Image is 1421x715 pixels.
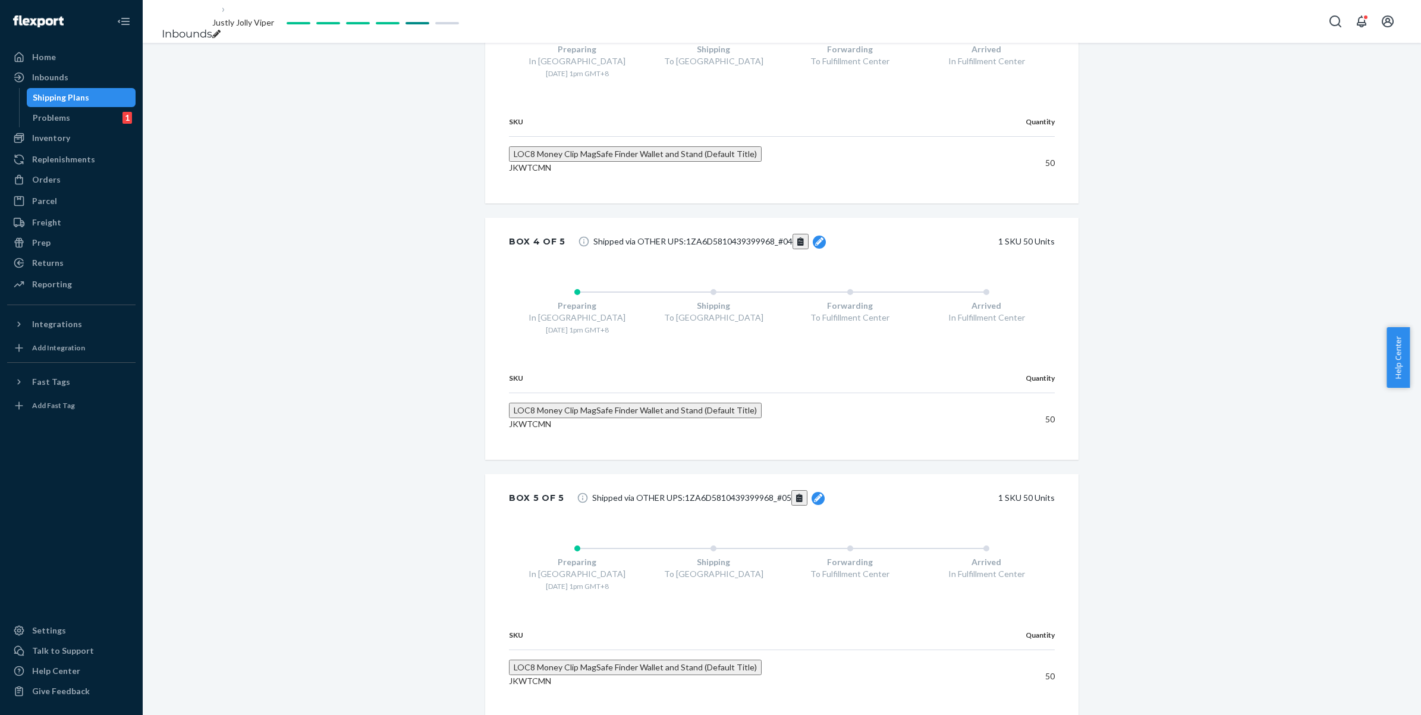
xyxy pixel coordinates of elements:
[7,253,136,272] a: Returns
[646,43,782,55] div: Shipping
[7,315,136,334] button: Integrations
[32,278,72,290] div: Reporting
[7,641,136,660] a: Talk to Support
[646,312,782,324] div: To [GEOGRAPHIC_DATA]
[32,71,68,83] div: Inbounds
[919,300,1055,312] div: Arrived
[509,43,646,55] div: Preparing
[919,43,1055,55] div: Arrived
[7,150,136,169] a: Replenishments
[32,257,64,269] div: Returns
[782,568,919,580] div: To Fulfillment Center
[1323,10,1347,33] button: Open Search Box
[592,490,825,506] span: Shipped via OTHER
[509,620,985,650] th: SKU
[7,170,136,189] a: Orders
[212,17,274,27] span: Justly Jolly Viper
[32,153,95,165] div: Replenishments
[514,662,757,672] span: LOC8 Money Clip MagSafe Finder Wallet and Stand (Default Title)
[509,676,551,686] span: JKWTCMN
[509,68,646,79] div: [DATE] 1pm GMT+8
[32,51,56,63] div: Home
[32,195,57,207] div: Parcel
[13,15,64,27] img: Flexport logo
[646,556,782,568] div: Shipping
[509,492,564,504] div: Box 5 of 5
[782,55,919,67] div: To Fulfillment Center
[985,650,1055,703] td: 50
[509,363,985,393] th: SKU
[27,108,136,127] a: Problems1
[667,493,791,503] span: UPS:1ZA6D5810439399968_#05
[509,556,646,568] div: Preparing
[32,376,70,388] div: Fast Tags
[985,363,1055,393] th: Quantity
[509,660,762,675] button: LOC8 Money Clip MagSafe Finder Wallet and Stand (Default Title)
[1350,10,1373,33] button: Open notifications
[509,162,551,173] span: JKWTCMN
[782,43,919,55] div: Forwarding
[919,568,1055,580] div: In Fulfillment Center
[7,192,136,211] a: Parcel
[162,27,212,40] a: Inbounds
[509,403,762,418] button: LOC8 Money Clip MagSafe Finder Wallet and Stand (Default Title)
[646,300,782,312] div: Shipping
[793,234,809,249] button: [object Object]
[1376,10,1400,33] button: Open account menu
[593,234,826,249] span: Shipped via OTHER
[514,405,757,415] span: LOC8 Money Clip MagSafe Finder Wallet and Stand (Default Title)
[919,556,1055,568] div: Arrived
[32,685,90,697] div: Give Feedback
[509,581,646,591] div: [DATE] 1pm GMT+8
[514,149,757,159] span: LOC8 Money Clip MagSafe Finder Wallet and Stand (Default Title)
[32,343,85,353] div: Add Integration
[509,312,646,324] div: In [GEOGRAPHIC_DATA]
[7,372,136,391] button: Fast Tags
[7,213,136,232] a: Freight
[646,568,782,580] div: To [GEOGRAPHIC_DATA]
[782,300,919,312] div: Forwarding
[7,128,136,148] a: Inventory
[32,174,61,186] div: Orders
[122,112,132,124] div: 1
[7,68,136,87] a: Inbounds
[32,217,61,228] div: Freight
[33,92,89,104] div: Shipping Plans
[7,48,136,67] a: Home
[7,621,136,640] a: Settings
[509,300,646,312] div: Preparing
[509,568,646,580] div: In [GEOGRAPHIC_DATA]
[7,275,136,294] a: Reporting
[782,556,919,568] div: Forwarding
[7,661,136,680] a: Help Center
[509,419,551,429] span: JKWTCMN
[509,107,985,137] th: SKU
[32,400,75,410] div: Add Fast Tag
[919,55,1055,67] div: In Fulfillment Center
[32,665,80,677] div: Help Center
[985,620,1055,650] th: Quantity
[782,312,919,324] div: To Fulfillment Center
[985,107,1055,137] th: Quantity
[509,146,762,162] button: LOC8 Money Clip MagSafe Finder Wallet and Stand (Default Title)
[985,393,1055,446] td: 50
[844,232,1055,251] div: 1 SKU 50 Units
[32,237,51,249] div: Prep
[509,236,565,247] div: Box 4 of 5
[32,625,66,636] div: Settings
[985,137,1055,190] td: 50
[7,233,136,252] a: Prep
[509,55,646,67] div: In [GEOGRAPHIC_DATA]
[7,682,136,701] button: Give Feedback
[7,396,136,415] a: Add Fast Tag
[842,488,1055,507] div: 1 SKU 50 Units
[112,10,136,33] button: Close Navigation
[668,236,793,246] span: UPS:1ZA6D5810439399968_#04
[33,112,70,124] div: Problems
[32,645,94,657] div: Talk to Support
[32,132,70,144] div: Inventory
[27,88,136,107] a: Shipping Plans
[646,55,782,67] div: To [GEOGRAPHIC_DATA]
[509,325,646,335] div: [DATE] 1pm GMT+8
[32,318,82,330] div: Integrations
